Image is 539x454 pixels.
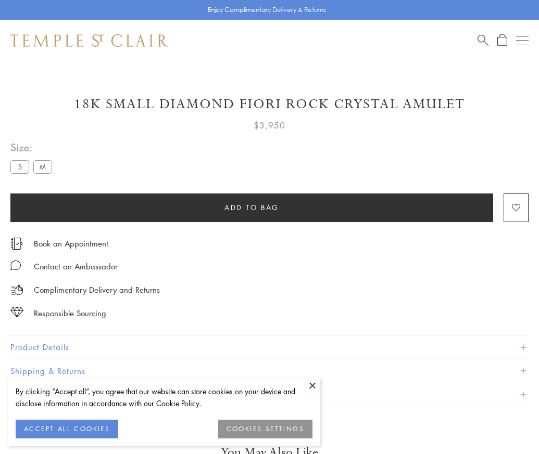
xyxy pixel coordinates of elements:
[10,335,529,359] button: Product Details
[10,160,29,173] label: S
[16,420,118,438] button: ACCEPT ALL COOKIES
[516,34,529,47] button: Open navigation
[10,359,529,383] button: Shipping & Returns
[254,119,285,132] span: $3,950
[10,95,529,113] h1: 18K Small Diamond Fiori Rock Crystal Amulet
[34,260,118,273] div: Contact an Ambassador
[34,283,160,296] p: Complimentary Delivery and Returns
[478,34,488,47] a: Search
[10,34,168,47] img: Temple St. Clair
[10,238,23,250] img: icon_appointment.svg
[10,307,23,317] img: icon_sourcing.svg
[34,307,106,320] div: Responsible Sourcing
[16,385,312,409] div: By clicking “Accept all”, you agree that our website can store cookies on your device and disclos...
[224,202,279,213] span: Add to bag
[10,260,21,270] img: MessageIcon-01_2.svg
[10,139,56,156] span: Size:
[33,160,52,173] label: M
[10,193,493,222] button: Add to bag
[218,420,312,438] button: COOKIES SETTINGS
[34,238,108,249] a: Book an Appointment
[10,283,23,296] img: icon_delivery.svg
[497,34,507,47] a: Open Shopping Bag
[208,5,326,15] p: Enjoy Complimentary Delivery & Returns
